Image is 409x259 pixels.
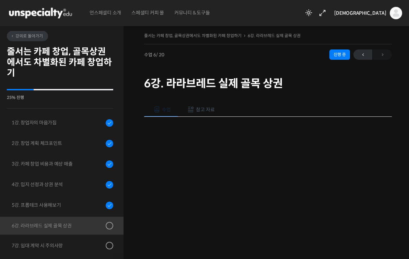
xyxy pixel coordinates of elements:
div: 4강. 입지 선정과 상권 분석 [12,181,104,188]
h2: 줄서는 카페 창업, 골목상권에서도 차별화된 카페 창업하기 [7,46,113,79]
span: 수업 [162,106,171,113]
a: 줄서는 카페 창업, 골목상권에서도 차별화된 카페 창업하기 [144,33,242,38]
div: 2강. 창업 계획 체크포인트 [12,139,104,147]
span: ← [353,50,372,59]
span: 강의로 돌아가기 [10,33,43,38]
div: 1강. 창업자의 마음가짐 [12,119,104,126]
span: 참고 자료 [196,106,215,113]
h1: 6강. 라라브레드 실제 골목 상권 [144,77,392,90]
div: 3강. 카페 창업 비용과 예상 매출 [12,160,104,168]
div: 7강. 임대 계약 시 주의사항 [12,242,104,249]
span: 수업 6 [144,53,164,57]
div: 5강. 프롭테크 사용해보기 [12,201,104,209]
a: 6강. 라라브레드 실제 골목 상권 [248,33,301,38]
div: 진행 중 [329,49,350,60]
div: 6강. 라라브레드 실제 골목 상권 [12,222,104,229]
div: 25% 진행 [7,95,113,100]
span: / 20 [156,52,164,58]
span: [DEMOGRAPHIC_DATA] [334,10,386,16]
a: 강의로 돌아가기 [7,31,48,41]
a: ←이전 [353,49,372,60]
